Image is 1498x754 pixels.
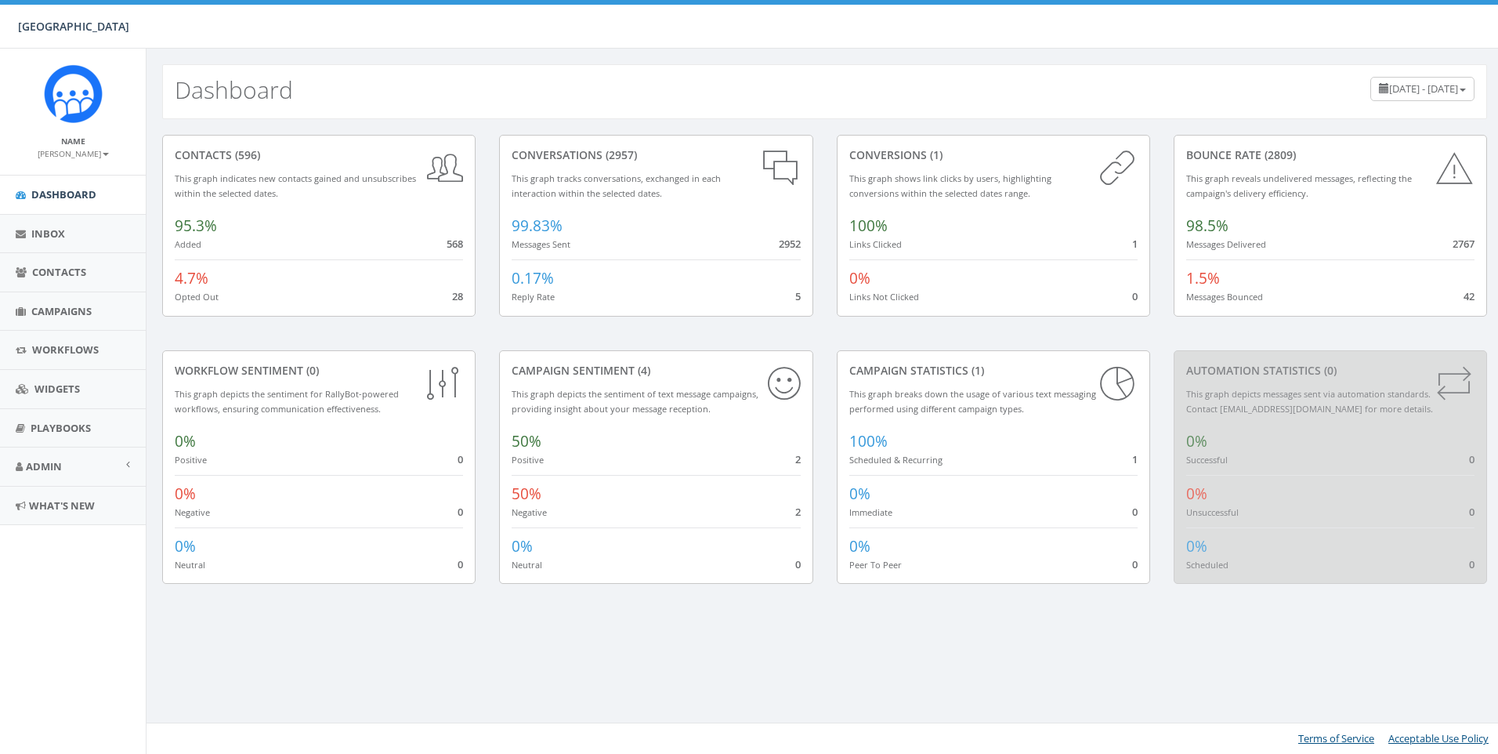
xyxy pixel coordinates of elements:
[512,431,541,451] span: 50%
[1464,289,1474,303] span: 42
[175,431,196,451] span: 0%
[175,147,463,163] div: contacts
[512,388,758,415] small: This graph depicts the sentiment of text message campaigns, providing insight about your message ...
[1186,268,1220,288] span: 1.5%
[31,304,92,318] span: Campaigns
[18,19,129,34] span: [GEOGRAPHIC_DATA]
[512,363,800,379] div: Campaign Sentiment
[849,363,1138,379] div: Campaign Statistics
[175,388,399,415] small: This graph depicts the sentiment for RallyBot-powered workflows, ensuring communication effective...
[512,268,554,288] span: 0.17%
[175,506,210,518] small: Negative
[31,227,65,241] span: Inbox
[1389,82,1458,96] span: [DATE] - [DATE]
[458,452,463,466] span: 0
[795,452,801,466] span: 2
[1321,363,1337,378] span: (0)
[849,484,870,504] span: 0%
[303,363,319,378] span: (0)
[1186,388,1433,415] small: This graph depicts messages sent via automation standards. Contact [EMAIL_ADDRESS][DOMAIN_NAME] f...
[512,147,800,163] div: conversations
[175,454,207,466] small: Positive
[1186,172,1412,199] small: This graph reveals undelivered messages, reflecting the campaign's delivery efficiency.
[175,363,463,379] div: Workflow Sentiment
[175,77,293,103] h2: Dashboard
[1453,237,1474,251] span: 2767
[512,559,542,571] small: Neutral
[1132,557,1138,571] span: 0
[795,505,801,519] span: 2
[175,559,205,571] small: Neutral
[849,559,902,571] small: Peer To Peer
[849,268,870,288] span: 0%
[175,291,219,303] small: Opted Out
[1186,454,1228,466] small: Successful
[1186,431,1207,451] span: 0%
[458,505,463,519] span: 0
[29,498,95,513] span: What's New
[1186,147,1474,163] div: Bounce Rate
[38,146,109,160] a: [PERSON_NAME]
[968,363,984,378] span: (1)
[927,147,943,162] span: (1)
[38,148,109,159] small: [PERSON_NAME]
[32,343,99,357] span: Workflows
[1132,452,1138,466] span: 1
[512,454,544,466] small: Positive
[1186,291,1263,303] small: Messages Bounced
[175,216,217,236] span: 95.3%
[175,172,416,199] small: This graph indicates new contacts gained and unsubscribes within the selected dates.
[31,421,91,435] span: Playbooks
[849,454,943,466] small: Scheduled & Recurring
[447,237,463,251] span: 568
[1388,731,1489,745] a: Acceptable Use Policy
[1469,452,1474,466] span: 0
[61,136,85,147] small: Name
[1132,505,1138,519] span: 0
[512,484,541,504] span: 50%
[175,268,208,288] span: 4.7%
[795,557,801,571] span: 0
[458,557,463,571] span: 0
[512,506,547,518] small: Negative
[849,388,1096,415] small: This graph breaks down the usage of various text messaging performed using different campaign types.
[849,216,888,236] span: 100%
[1298,731,1374,745] a: Terms of Service
[31,187,96,201] span: Dashboard
[635,363,650,378] span: (4)
[512,291,555,303] small: Reply Rate
[849,431,888,451] span: 100%
[849,536,870,556] span: 0%
[512,216,563,236] span: 99.83%
[1186,506,1239,518] small: Unsuccessful
[512,536,533,556] span: 0%
[849,506,892,518] small: Immediate
[32,265,86,279] span: Contacts
[232,147,260,162] span: (596)
[1186,536,1207,556] span: 0%
[175,484,196,504] span: 0%
[1469,557,1474,571] span: 0
[452,289,463,303] span: 28
[1186,216,1228,236] span: 98.5%
[1132,289,1138,303] span: 0
[175,238,201,250] small: Added
[795,289,801,303] span: 5
[512,172,721,199] small: This graph tracks conversations, exchanged in each interaction within the selected dates.
[175,536,196,556] span: 0%
[849,147,1138,163] div: conversions
[1132,237,1138,251] span: 1
[779,237,801,251] span: 2952
[602,147,637,162] span: (2957)
[1469,505,1474,519] span: 0
[849,238,902,250] small: Links Clicked
[849,291,919,303] small: Links Not Clicked
[1186,238,1266,250] small: Messages Delivered
[1186,484,1207,504] span: 0%
[849,172,1051,199] small: This graph shows link clicks by users, highlighting conversions within the selected dates range.
[512,238,570,250] small: Messages Sent
[1186,363,1474,379] div: Automation Statistics
[1261,147,1296,162] span: (2809)
[34,382,80,396] span: Widgets
[26,459,62,473] span: Admin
